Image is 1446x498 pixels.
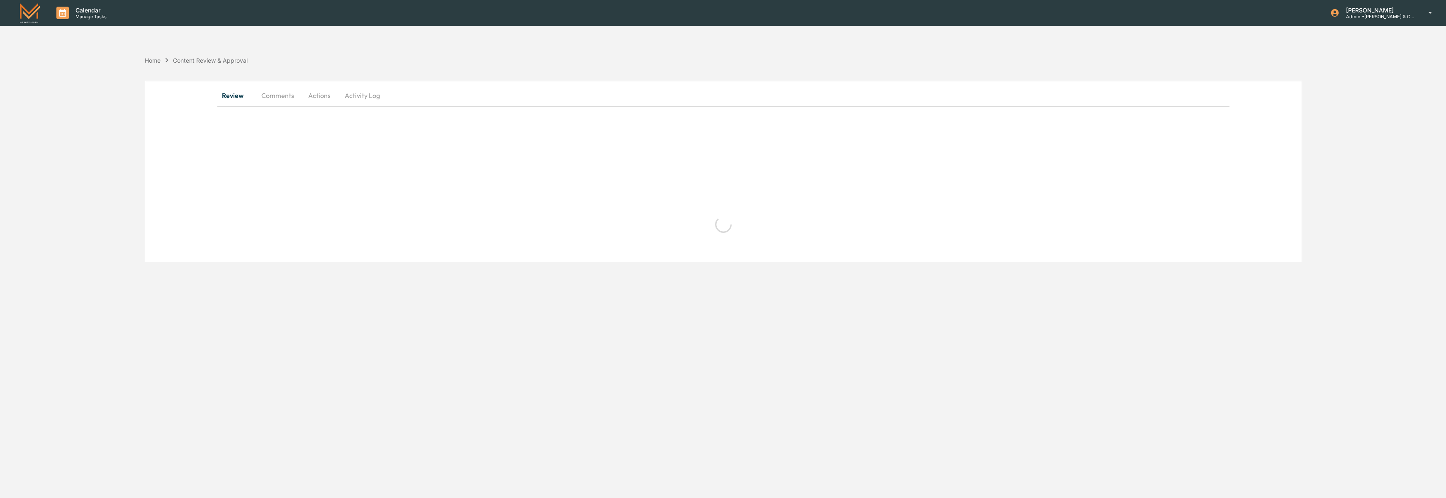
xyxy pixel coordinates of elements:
button: Comments [255,85,301,105]
p: [PERSON_NAME] [1339,7,1417,14]
div: Content Review & Approval [173,57,248,64]
button: Actions [301,85,338,105]
p: Calendar [69,7,111,14]
p: Manage Tasks [69,14,111,20]
div: Home [145,57,161,64]
div: secondary tabs example [217,85,1229,105]
button: Activity Log [338,85,387,105]
button: Review [217,85,255,105]
p: Admin • [PERSON_NAME] & Co. - BD [1339,14,1417,20]
img: logo [20,3,40,22]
